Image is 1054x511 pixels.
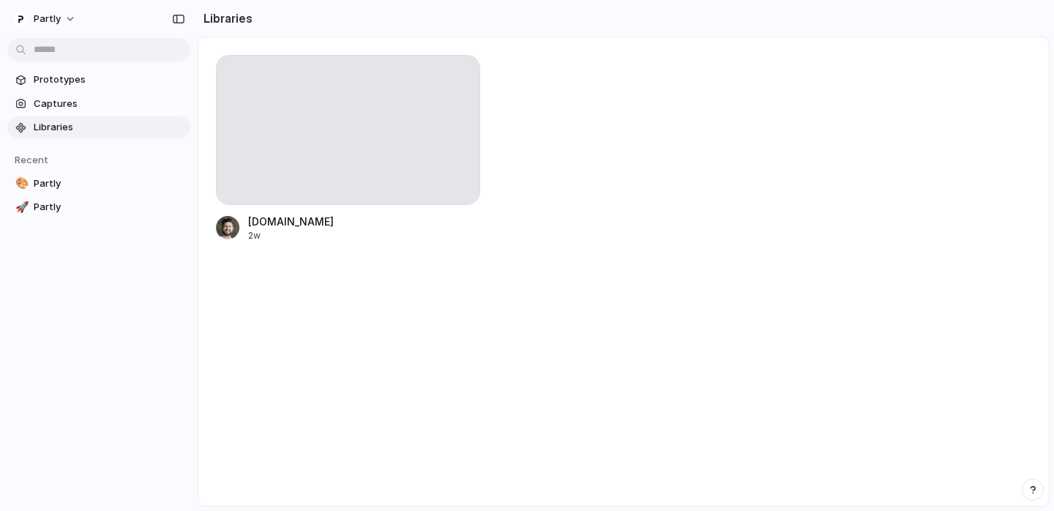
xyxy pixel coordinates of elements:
span: Partly [34,12,61,26]
a: 🚀Partly [7,196,190,218]
div: [DOMAIN_NAME] [248,214,334,229]
button: 🎨 [13,176,28,191]
a: 🎨Partly [7,173,190,195]
a: Captures [7,93,190,115]
button: Partly [7,7,83,31]
span: Partly [34,200,184,215]
span: Prototypes [34,72,184,87]
div: 🎨 [15,175,26,192]
span: Captures [34,97,184,111]
button: 🚀 [13,200,28,215]
span: Libraries [34,120,184,135]
span: Partly [34,176,184,191]
h2: Libraries [198,10,253,27]
a: Prototypes [7,69,190,91]
span: Recent [15,154,48,165]
div: 🚀 [15,199,26,216]
div: 2w [248,229,334,242]
a: Libraries [7,116,190,138]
